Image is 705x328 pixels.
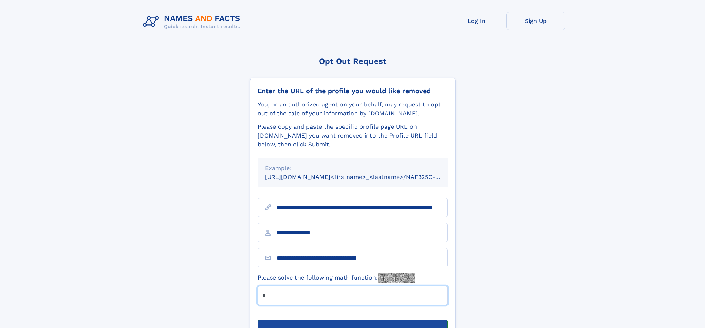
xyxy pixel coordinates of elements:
[250,57,456,66] div: Opt Out Request
[447,12,506,30] a: Log In
[258,273,415,283] label: Please solve the following math function:
[265,173,462,180] small: [URL][DOMAIN_NAME]<firstname>_<lastname>/NAF325G-xxxxxxxx
[258,100,448,118] div: You, or an authorized agent on your behalf, may request to opt-out of the sale of your informatio...
[258,122,448,149] div: Please copy and paste the specific profile page URL on [DOMAIN_NAME] you want removed into the Pr...
[506,12,565,30] a: Sign Up
[265,164,440,173] div: Example:
[258,87,448,95] div: Enter the URL of the profile you would like removed
[140,12,246,32] img: Logo Names and Facts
